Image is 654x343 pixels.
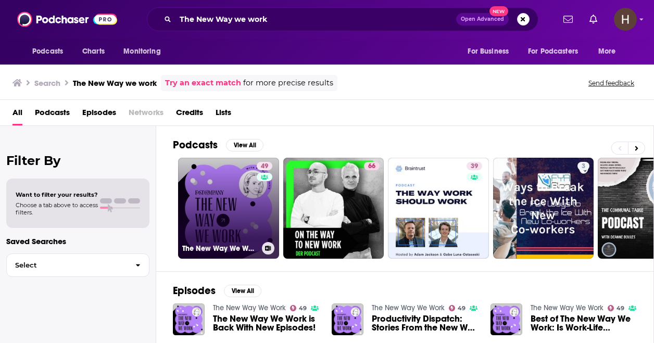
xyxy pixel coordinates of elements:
[257,162,272,170] a: 49
[16,191,98,198] span: Want to filter your results?
[25,42,77,61] button: open menu
[598,44,616,59] span: More
[290,305,307,311] a: 49
[582,161,585,172] span: 3
[123,44,160,59] span: Monitoring
[12,104,22,125] a: All
[467,162,482,170] a: 39
[243,77,333,89] span: for more precise results
[456,13,509,26] button: Open AdvancedNew
[372,303,445,312] a: The New Way We Work
[261,161,268,172] span: 49
[213,314,319,332] a: The New Way We Work is Back With New Episodes!
[182,244,258,253] h3: The New Way We Work
[216,104,231,125] a: Lists
[521,42,593,61] button: open menu
[577,162,589,170] a: 3
[175,11,456,28] input: Search podcasts, credits, & more...
[559,10,577,28] a: Show notifications dropdown
[614,8,637,31] button: Show profile menu
[461,17,504,22] span: Open Advanced
[178,158,279,259] a: 49The New Way We Work
[129,104,164,125] span: Networks
[614,8,637,31] img: User Profile
[491,303,522,335] img: Best of The New Way We Work: Is Work-Life Balance Possible?
[368,161,375,172] span: 66
[585,79,637,87] button: Send feedback
[364,162,380,170] a: 66
[449,305,466,311] a: 49
[531,314,637,332] a: Best of The New Way We Work: Is Work-Life Balance Possible?
[173,138,218,151] h2: Podcasts
[528,44,578,59] span: For Podcasters
[82,104,116,125] a: Episodes
[7,262,127,269] span: Select
[147,7,538,31] div: Search podcasts, credits, & more...
[493,158,594,259] a: 3
[173,138,263,151] a: PodcastsView All
[213,303,286,312] a: The New Way We Work
[6,253,149,277] button: Select
[34,78,60,88] h3: Search
[165,77,241,89] a: Try an exact match
[16,201,98,216] span: Choose a tab above to access filters.
[176,104,203,125] a: Credits
[299,306,307,311] span: 49
[35,104,70,125] a: Podcasts
[173,303,205,335] img: The New Way We Work is Back With New Episodes!
[17,9,117,29] img: Podchaser - Follow, Share and Rate Podcasts
[226,139,263,151] button: View All
[458,306,466,311] span: 49
[332,303,363,335] img: Productivity Dispatch: Stories From the New Way We Work
[531,303,603,312] a: The New Way We Work
[82,44,105,59] span: Charts
[173,284,261,297] a: EpisodesView All
[116,42,174,61] button: open menu
[372,314,478,332] a: Productivity Dispatch: Stories From the New Way We Work
[6,153,149,168] h2: Filter By
[73,78,157,88] h3: The New Way we work
[489,6,508,16] span: New
[6,236,149,246] p: Saved Searches
[173,284,216,297] h2: Episodes
[224,285,261,297] button: View All
[32,44,63,59] span: Podcasts
[471,161,478,172] span: 39
[388,158,489,259] a: 39
[608,305,625,311] a: 49
[585,10,601,28] a: Show notifications dropdown
[76,42,111,61] a: Charts
[468,44,509,59] span: For Business
[614,8,637,31] span: Logged in as M1ndsharePR
[591,42,629,61] button: open menu
[283,158,384,259] a: 66
[460,42,522,61] button: open menu
[617,306,624,311] span: 49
